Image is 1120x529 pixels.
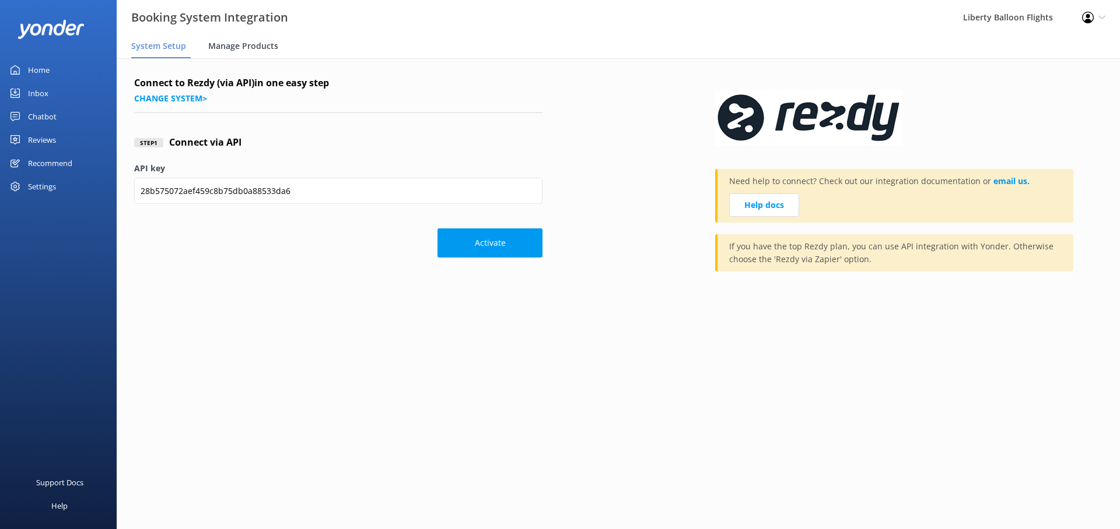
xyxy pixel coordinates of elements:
div: Reviews [28,128,56,151]
input: API key [134,178,542,204]
h3: Booking System Integration [131,8,288,27]
img: 1624324453..png [715,76,905,157]
div: Step 1 [134,138,163,147]
div: Support Docs [36,471,83,494]
button: Activate [437,228,542,258]
div: Settings [28,175,56,198]
p: Need help to connect? Check out our integration documentation or [729,175,1030,193]
label: API key [134,162,542,175]
span: System Setup [131,40,186,52]
div: If you have the top Rezdy plan, you can use API integration with Yonder. Otherwise choose the 'Re... [715,234,1073,271]
h4: Connect via API [169,135,242,150]
img: yonder-white-logo.png [17,20,85,39]
span: Manage Products [208,40,278,52]
a: Help docs [729,193,799,217]
div: Inbox [28,82,48,105]
a: email us. [993,175,1030,186]
div: Recommend [28,151,72,175]
div: Help [51,494,68,517]
div: Chatbot [28,105,57,128]
h4: Connect to Rezdy (via API) in one easy step [134,76,542,91]
div: Home [28,58,50,82]
a: Change system> [134,93,207,104]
